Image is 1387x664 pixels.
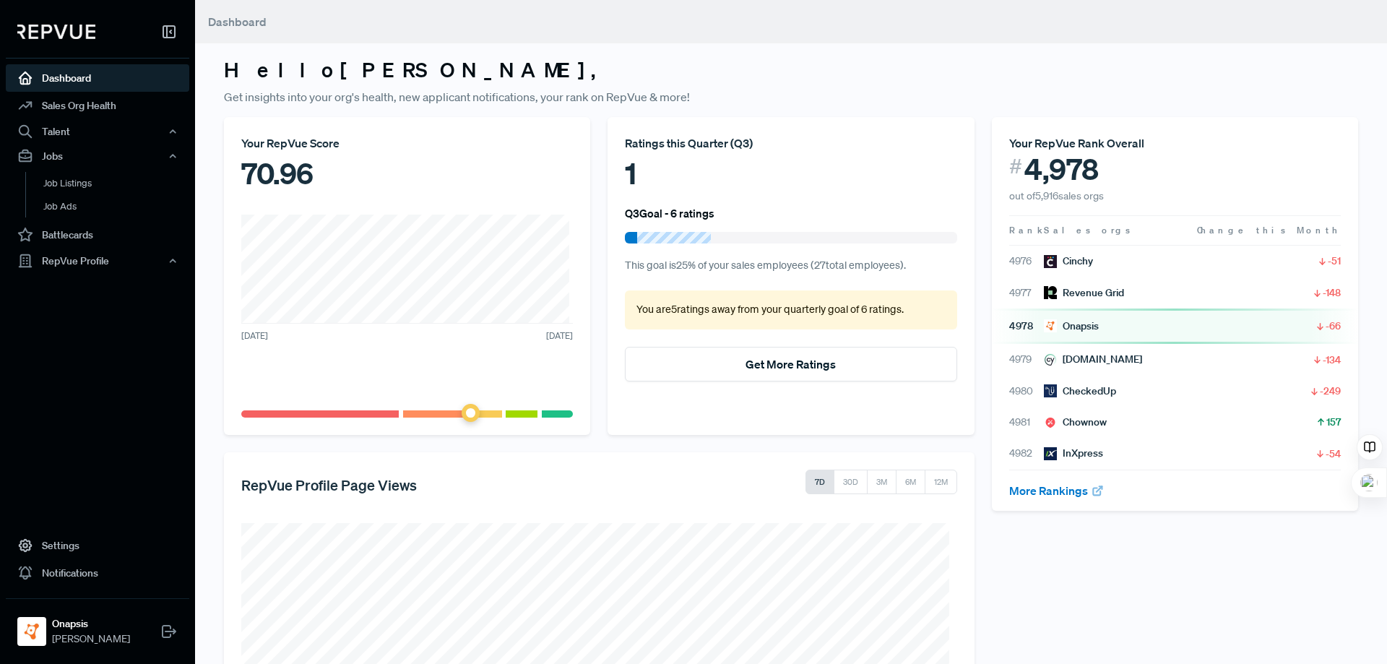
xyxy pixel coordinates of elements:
div: CheckedUp [1044,384,1116,399]
div: 70.96 [241,152,573,195]
span: -54 [1326,447,1341,461]
button: 3M [867,470,896,494]
div: Cinchy [1044,254,1093,269]
img: Onapsis [1044,319,1057,332]
img: CheckedUp [1044,384,1057,397]
span: -134 [1323,353,1341,367]
span: 4976 [1009,254,1044,269]
img: Cypress.io [1044,353,1057,366]
span: 157 [1326,415,1341,429]
button: Talent [6,119,189,144]
img: InXpress [1044,447,1057,460]
span: -148 [1323,285,1341,300]
button: 12M [925,470,957,494]
button: 6M [896,470,925,494]
div: Revenue Grid [1044,285,1124,301]
a: Job Ads [25,195,209,218]
span: 4982 [1009,446,1044,461]
h6: Q3 Goal - 6 ratings [625,207,714,220]
button: Jobs [6,144,189,168]
p: Get insights into your org's health, new applicant notifications, your rank on RepVue & more! [224,88,1358,105]
span: 4977 [1009,285,1044,301]
span: 4981 [1009,415,1044,430]
button: 30D [834,470,868,494]
a: Notifications [6,559,189,587]
div: [DOMAIN_NAME] [1044,352,1142,367]
span: [DATE] [546,329,573,342]
span: 4979 [1009,352,1044,367]
span: Change this Month [1197,224,1341,236]
button: 7D [805,470,834,494]
span: 4,978 [1024,152,1099,186]
a: Dashboard [6,64,189,92]
span: Your RepVue Rank Overall [1009,136,1144,150]
button: RepVue Profile [6,249,189,273]
img: Chownow [1044,416,1057,429]
span: 4980 [1009,384,1044,399]
img: RepVue [17,25,95,39]
a: Sales Org Health [6,92,189,119]
button: Get More Ratings [625,347,956,381]
strong: Onapsis [52,616,130,631]
div: Your RepVue Score [241,134,573,152]
h5: RepVue Profile Page Views [241,476,417,493]
a: OnapsisOnapsis[PERSON_NAME] [6,598,189,652]
span: 4978 [1009,319,1044,334]
span: # [1009,152,1022,181]
img: Onapsis [20,620,43,643]
span: [PERSON_NAME] [52,631,130,647]
a: More Rankings [1009,483,1105,498]
a: Settings [6,532,189,559]
span: Rank [1009,224,1044,237]
span: -249 [1320,384,1341,398]
div: Ratings this Quarter ( Q3 ) [625,134,956,152]
span: -66 [1326,319,1341,333]
span: Sales orgs [1044,224,1133,236]
a: Battlecards [6,221,189,249]
span: out of 5,916 sales orgs [1009,189,1104,202]
div: Onapsis [1044,319,1099,334]
h3: Hello [PERSON_NAME] , [224,58,1358,82]
p: This goal is 25 % of your sales employees ( 27 total employees). [625,258,956,274]
span: [DATE] [241,329,268,342]
p: You are 5 ratings away from your quarterly goal of 6 ratings . [636,302,945,318]
div: 1 [625,152,956,195]
span: Dashboard [208,14,267,29]
div: InXpress [1044,446,1103,461]
img: Revenue Grid [1044,286,1057,299]
span: -51 [1328,254,1341,268]
img: Cinchy [1044,255,1057,268]
a: Job Listings [25,172,209,195]
div: Chownow [1044,415,1107,430]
